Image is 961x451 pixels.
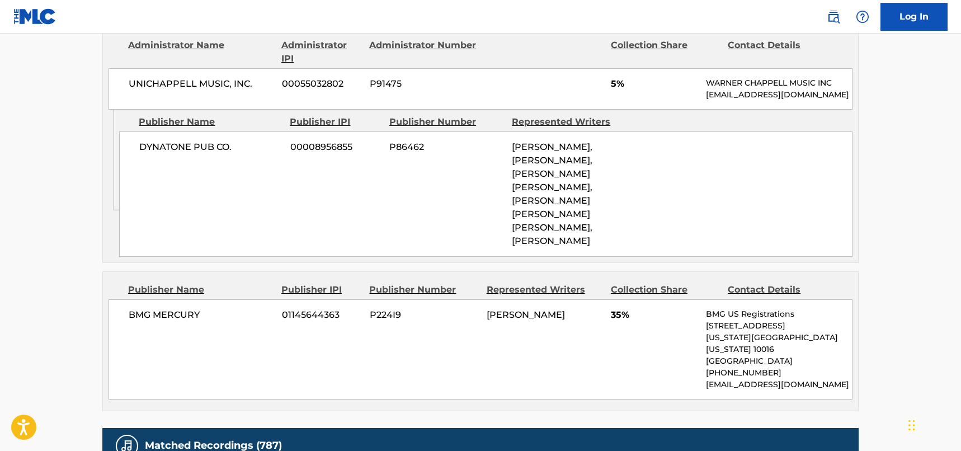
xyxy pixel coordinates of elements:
[282,308,361,322] span: 01145644363
[139,140,282,154] span: DYNATONE PUB CO.
[827,10,840,24] img: search
[281,39,361,65] div: Administrator IPI
[728,39,836,65] div: Contact Details
[706,77,852,89] p: WARNER CHAPPELL MUSIC INC
[611,39,719,65] div: Collection Share
[706,379,852,391] p: [EMAIL_ADDRESS][DOMAIN_NAME]
[389,140,503,154] span: P86462
[290,140,381,154] span: 00008956855
[139,115,281,129] div: Publisher Name
[369,283,478,297] div: Publisher Number
[389,115,503,129] div: Publisher Number
[370,308,478,322] span: P224I9
[856,10,869,24] img: help
[128,39,273,65] div: Administrator Name
[369,39,478,65] div: Administrator Number
[905,397,961,451] iframe: Chat Widget
[706,308,852,320] p: BMG US Registrations
[908,408,915,442] div: Drag
[281,283,361,297] div: Publisher IPI
[706,367,852,379] p: [PHONE_NUMBER]
[706,355,852,367] p: [GEOGRAPHIC_DATA]
[611,283,719,297] div: Collection Share
[611,77,698,91] span: 5%
[706,89,852,101] p: [EMAIL_ADDRESS][DOMAIN_NAME]
[129,308,274,322] span: BMG MERCURY
[487,283,602,297] div: Represented Writers
[611,308,698,322] span: 35%
[290,115,381,129] div: Publisher IPI
[129,77,274,91] span: UNICHAPPELL MUSIC, INC.
[851,6,874,28] div: Help
[880,3,948,31] a: Log In
[370,77,478,91] span: P91475
[728,283,836,297] div: Contact Details
[282,77,361,91] span: 00055032802
[822,6,845,28] a: Public Search
[706,332,852,355] p: [US_STATE][GEOGRAPHIC_DATA][US_STATE] 10016
[512,142,592,246] span: [PERSON_NAME], [PERSON_NAME], [PERSON_NAME] [PERSON_NAME], [PERSON_NAME] [PERSON_NAME] [PERSON_NA...
[128,283,273,297] div: Publisher Name
[512,115,626,129] div: Represented Writers
[706,320,852,332] p: [STREET_ADDRESS]
[13,8,56,25] img: MLC Logo
[487,309,565,320] span: [PERSON_NAME]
